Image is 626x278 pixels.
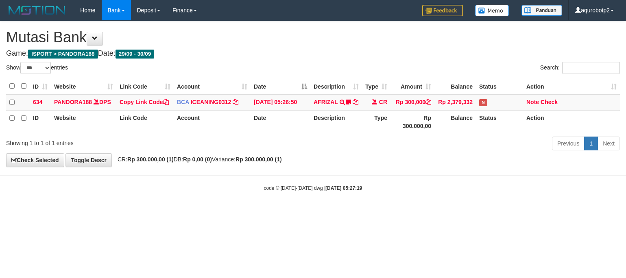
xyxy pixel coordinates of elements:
[51,78,116,94] th: Website: activate to sort column ascending
[479,99,487,106] span: Has Note
[174,110,251,133] th: Account
[113,156,282,163] span: CR: DB: Variance:
[422,5,463,16] img: Feedback.jpg
[6,62,68,74] label: Show entries
[434,78,476,94] th: Balance
[54,99,92,105] a: PANDORA188
[51,110,116,133] th: Website
[65,153,112,167] a: Toggle Descr
[28,50,98,59] span: ISPORT > PANDORA188
[584,137,598,150] a: 1
[434,94,476,111] td: Rp 2,379,332
[552,137,585,150] a: Previous
[127,156,174,163] strong: Rp 300.000,00 (1)
[325,185,362,191] strong: [DATE] 05:27:19
[562,62,620,74] input: Search:
[174,78,251,94] th: Account: activate to sort column ascending
[177,99,189,105] span: BCA
[523,110,620,133] th: Action
[362,78,390,94] th: Type: activate to sort column ascending
[116,78,174,94] th: Link Code: activate to sort column ascending
[33,99,42,105] span: 634
[116,110,174,133] th: Link Code
[6,50,620,58] h4: Game: Date:
[425,99,431,105] a: Copy Rp 300,000 to clipboard
[476,78,523,94] th: Status
[6,29,620,46] h1: Mutasi Bank
[6,153,64,167] a: Check Selected
[434,110,476,133] th: Balance
[251,110,310,133] th: Date
[30,78,51,94] th: ID: activate to sort column ascending
[476,110,523,133] th: Status
[390,94,434,111] td: Rp 300,000
[523,78,620,94] th: Action: activate to sort column ascending
[30,110,51,133] th: ID
[116,50,155,59] span: 29/09 - 30/09
[120,99,169,105] a: Copy Link Code
[310,78,362,94] th: Description: activate to sort column ascending
[236,156,282,163] strong: Rp 300.000,00 (1)
[521,5,562,16] img: panduan.png
[540,62,620,74] label: Search:
[526,99,539,105] a: Note
[20,62,51,74] select: Showentries
[475,5,509,16] img: Button%20Memo.svg
[264,185,362,191] small: code © [DATE]-[DATE] dwg |
[233,99,238,105] a: Copy ICEANING0312 to clipboard
[390,78,434,94] th: Amount: activate to sort column ascending
[183,156,212,163] strong: Rp 0,00 (0)
[6,136,255,147] div: Showing 1 to 1 of 1 entries
[379,99,387,105] span: CR
[541,99,558,105] a: Check
[251,78,310,94] th: Date: activate to sort column descending
[598,137,620,150] a: Next
[390,110,434,133] th: Rp 300.000,00
[310,110,362,133] th: Description
[362,110,390,133] th: Type
[6,4,68,16] img: MOTION_logo.png
[51,94,116,111] td: DPS
[191,99,231,105] a: ICEANING0312
[251,94,310,111] td: [DATE] 05:26:50
[314,99,338,105] a: AFRIZAL
[353,99,358,105] a: Copy AFRIZAL to clipboard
